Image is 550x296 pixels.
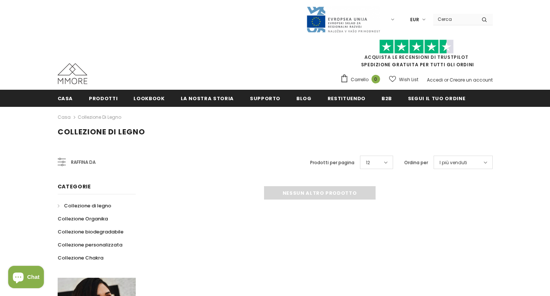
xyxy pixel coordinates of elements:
img: Casi MMORE [58,63,87,84]
label: Ordina per [404,159,428,166]
a: Lookbook [134,90,164,106]
a: Collezione di legno [58,199,111,212]
a: Wish List [389,73,418,86]
span: Carrello [351,76,369,83]
span: Restituendo [328,95,366,102]
span: Prodotti [89,95,118,102]
span: Lookbook [134,95,164,102]
a: Carrello 0 [340,74,384,85]
span: Collezione Organika [58,215,108,222]
a: Collezione Chakra [58,251,103,264]
span: EUR [410,16,419,23]
span: 0 [372,75,380,83]
a: Collezione Organika [58,212,108,225]
span: Collezione di legno [64,202,111,209]
span: Segui il tuo ordine [408,95,465,102]
span: SPEDIZIONE GRATUITA PER TUTTI GLI ORDINI [340,43,493,68]
a: Javni Razpis [306,16,380,22]
a: La nostra storia [181,90,234,106]
span: La nostra storia [181,95,234,102]
span: Collezione Chakra [58,254,103,261]
span: or [444,77,448,83]
a: Casa [58,113,71,122]
a: Segui il tuo ordine [408,90,465,106]
label: Prodotti per pagina [310,159,354,166]
span: 12 [366,159,370,166]
inbox-online-store-chat: Shopify online store chat [6,266,46,290]
a: Restituendo [328,90,366,106]
a: Casa [58,90,73,106]
input: Search Site [433,14,476,25]
span: Categorie [58,183,91,190]
span: Collezione di legno [58,127,145,137]
span: Raffina da [71,158,96,166]
a: Creare un account [450,77,493,83]
a: supporto [250,90,280,106]
span: Collezione personalizzata [58,241,122,248]
a: Acquista le recensioni di TrustPilot [364,54,469,60]
span: I più venduti [440,159,467,166]
a: Prodotti [89,90,118,106]
a: Collezione di legno [78,114,121,120]
a: Blog [296,90,312,106]
span: Collezione biodegradabile [58,228,123,235]
img: Javni Razpis [306,6,380,33]
span: Blog [296,95,312,102]
a: Collezione personalizzata [58,238,122,251]
img: Fidati di Pilot Stars [379,39,454,54]
span: supporto [250,95,280,102]
a: Accedi [427,77,443,83]
a: B2B [382,90,392,106]
a: Collezione biodegradabile [58,225,123,238]
span: Wish List [399,76,418,83]
span: Casa [58,95,73,102]
span: B2B [382,95,392,102]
